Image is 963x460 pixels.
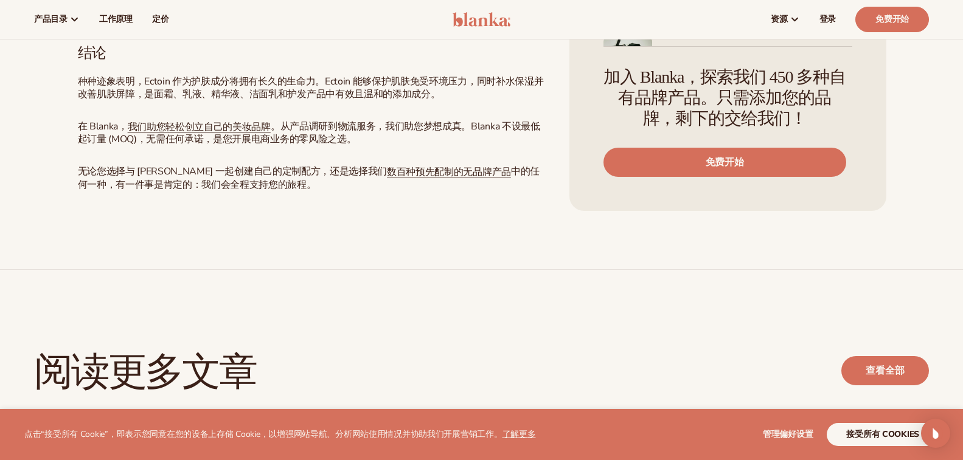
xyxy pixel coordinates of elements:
[866,364,905,377] font: 查看全部
[34,13,68,25] font: 产品目录
[819,13,836,25] font: 登录
[99,13,133,25] font: 工作原理
[875,13,909,25] font: 免费开始
[78,75,544,101] font: 种种迹象表明，Ectoin 作为护肤成分将拥有长久的生命力。Ectoin 能够保护肌肤免受环境压力，同时补水保湿并改善肌肤屏障，是面霜、乳液、精华液、洁面乳和护发产品中有效且温和的添加成分。
[78,45,106,61] font: 结论
[78,120,540,146] font: 。从产品调研到物流服务，我们助您梦想成真。Blanka 不设最低起订量 (MOQ)，无需任何承诺，是您开展电商业务的零风险之选。
[603,67,846,128] font: 加入 Blanka，探索我们 450 多种自有品牌产品。只需添加您的品牌，剩下的交给我们！
[128,120,271,134] a: 我们助您轻松创立自己的美妆品牌
[152,13,169,25] font: 定价
[706,156,744,169] font: 免费开始
[921,419,950,448] div: Open Intercom Messenger
[453,12,510,27] img: 标识
[603,148,846,177] a: 免费开始
[846,428,919,440] font: 接受所有 cookies
[24,428,502,440] font: 点击“接受所有 Cookie”，即表示您同意在您的设备上存储 Cookie，以增强网站导航、分析网站使用情况并协助我们开展营销工作。
[855,7,929,32] a: 免费开始
[78,120,128,133] font: 在 Blanka，
[34,346,256,395] font: 阅读更多文章
[502,428,536,440] a: 了解更多
[827,423,939,446] button: 接受所有 cookies
[841,356,929,385] a: 查看全部
[771,13,787,25] font: 资源
[763,423,813,446] button: 管理偏好设置
[763,428,813,440] font: 管理偏好设置
[78,165,540,191] font: 中的任何一种，有一件事是肯定的：我们会全程支持您的旅程。
[78,165,388,178] font: 无论您选择与 [PERSON_NAME] 一起创建自己的定制配方，还是选择我们
[387,165,511,179] a: 数百种预先配制的无品牌产品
